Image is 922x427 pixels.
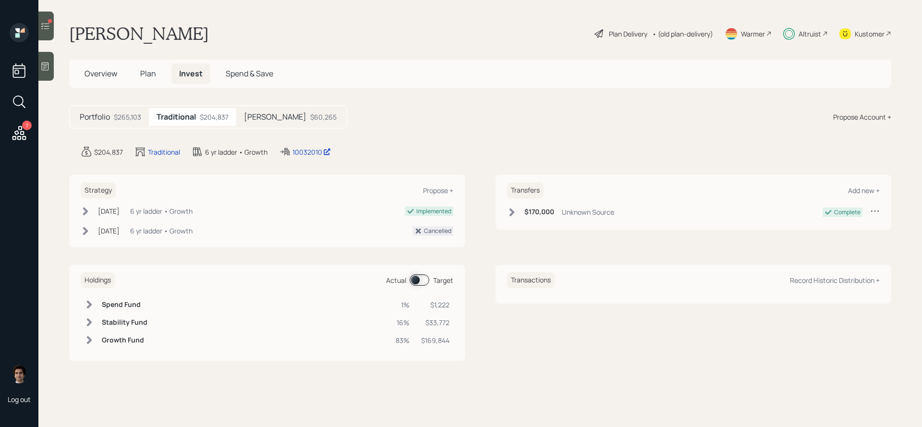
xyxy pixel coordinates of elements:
div: 83% [396,335,410,345]
div: Kustomer [855,29,885,39]
span: Spend & Save [226,68,273,79]
h5: Traditional [157,112,196,122]
div: $33,772 [421,317,449,328]
div: Unknown Source [562,207,614,217]
div: Plan Delivery [609,29,647,39]
div: $204,837 [94,147,123,157]
div: Record Historic Distribution + [790,276,880,285]
div: $204,837 [200,112,229,122]
div: Altruist [799,29,821,39]
div: 10032010 [292,147,331,157]
div: 1% [396,300,410,310]
div: $1,222 [421,300,449,310]
div: Propose Account + [833,112,891,122]
h6: Holdings [81,272,115,288]
div: [DATE] [98,226,120,236]
h6: $170,000 [524,208,554,216]
h6: Stability Fund [102,318,147,327]
div: $169,844 [421,335,449,345]
div: Traditional [148,147,180,157]
div: 6 yr ladder • Growth [130,226,193,236]
div: 7 [22,121,32,130]
h6: Transfers [507,183,544,198]
div: $265,103 [114,112,141,122]
h6: Transactions [507,272,555,288]
div: Add new + [848,186,880,195]
div: 16% [396,317,410,328]
h5: [PERSON_NAME] [244,112,306,122]
span: Overview [85,68,117,79]
div: • (old plan-delivery) [652,29,713,39]
h5: Portfolio [80,112,110,122]
span: Plan [140,68,156,79]
h1: [PERSON_NAME] [69,23,209,44]
div: Propose + [423,186,453,195]
div: Warmer [741,29,765,39]
div: 6 yr ladder • Growth [205,147,267,157]
div: Complete [834,208,861,217]
div: [DATE] [98,206,120,216]
div: $60,265 [310,112,337,122]
div: Implemented [416,207,451,216]
div: Target [433,275,453,285]
h6: Spend Fund [102,301,147,309]
span: Invest [179,68,203,79]
h6: Growth Fund [102,336,147,344]
div: Cancelled [424,227,451,235]
h6: Strategy [81,183,116,198]
div: Actual [386,275,406,285]
div: 6 yr ladder • Growth [130,206,193,216]
img: harrison-schaefer-headshot-2.png [10,364,29,383]
div: Log out [8,395,31,404]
